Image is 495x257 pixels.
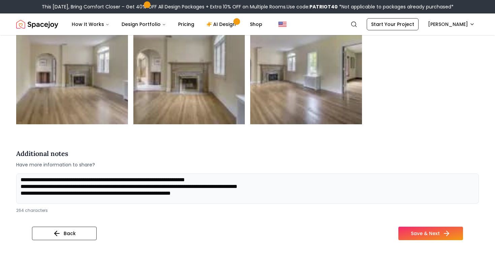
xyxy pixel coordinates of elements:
a: Start Your Project [367,18,419,30]
img: United States [278,20,287,28]
button: How It Works [66,18,115,31]
span: Use code: [287,3,338,10]
img: Spacejoy Logo [16,18,58,31]
button: [PERSON_NAME] [424,18,479,30]
b: PATRIOT40 [309,3,338,10]
img: Uploaded [250,13,362,125]
span: Have more information to share? [16,161,95,168]
button: Design Portfolio [116,18,171,31]
div: 264 characters [16,208,479,213]
a: Pricing [173,18,200,31]
h4: Additional notes [16,149,95,159]
nav: Global [16,13,479,35]
img: Uploaded [133,13,245,125]
img: Uploaded [16,13,128,125]
div: This [DATE], Bring Comfort Closer – Get 40% OFF All Design Packages + Extra 10% OFF on Multiple R... [42,3,454,10]
a: Shop [244,18,268,31]
span: *Not applicable to packages already purchased* [338,3,454,10]
button: Back [32,227,97,240]
nav: Main [66,18,268,31]
a: AI Design [201,18,243,31]
a: Spacejoy [16,18,58,31]
button: Save & Next [398,227,463,240]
